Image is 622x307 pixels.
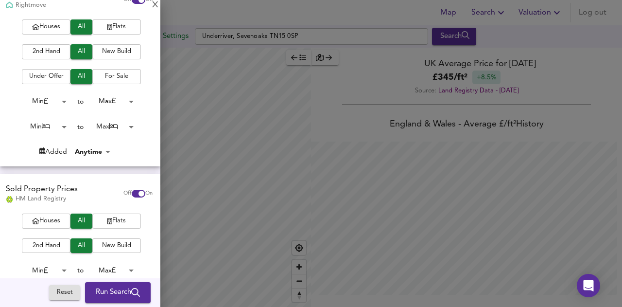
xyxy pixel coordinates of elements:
[75,216,87,227] span: All
[22,238,70,253] button: 2nd Hand
[17,94,70,109] div: Min
[70,44,92,59] button: All
[77,97,84,107] div: to
[22,214,70,229] button: Houses
[84,263,137,278] div: Max
[27,240,66,252] span: 2nd Hand
[92,44,141,59] button: New Build
[97,46,136,57] span: New Build
[70,19,92,35] button: All
[92,214,141,229] button: Flats
[27,71,66,82] span: Under Offer
[6,196,13,203] img: Land Registry
[96,287,140,299] span: Run Search
[70,214,92,229] button: All
[49,286,80,301] button: Reset
[577,274,600,297] div: Open Intercom Messenger
[77,266,84,275] div: to
[75,71,87,82] span: All
[17,119,70,134] div: Min
[22,44,70,59] button: 2nd Hand
[145,190,153,198] span: On
[27,216,66,227] span: Houses
[97,216,136,227] span: Flats
[77,122,84,132] div: to
[70,69,92,84] button: All
[97,71,136,82] span: For Sale
[84,119,137,134] div: Max
[6,1,13,10] img: Rightmove
[92,238,141,253] button: New Build
[27,46,66,57] span: 2nd Hand
[6,1,76,10] div: Rightmove
[84,94,137,109] div: Max
[92,69,141,84] button: For Sale
[75,46,87,57] span: All
[22,69,70,84] button: Under Offer
[75,21,87,33] span: All
[85,283,151,303] button: Run Search
[27,21,66,33] span: Houses
[92,19,141,35] button: Flats
[97,21,136,33] span: Flats
[152,2,158,9] div: X
[54,288,75,299] span: Reset
[39,147,67,157] div: Added
[75,240,87,252] span: All
[6,195,78,203] div: HM Land Registry
[6,184,78,195] div: Sold Property Prices
[70,238,92,253] button: All
[17,263,70,278] div: Min
[72,147,114,157] div: Anytime
[22,19,70,35] button: Houses
[123,190,132,198] span: Off
[97,240,136,252] span: New Build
